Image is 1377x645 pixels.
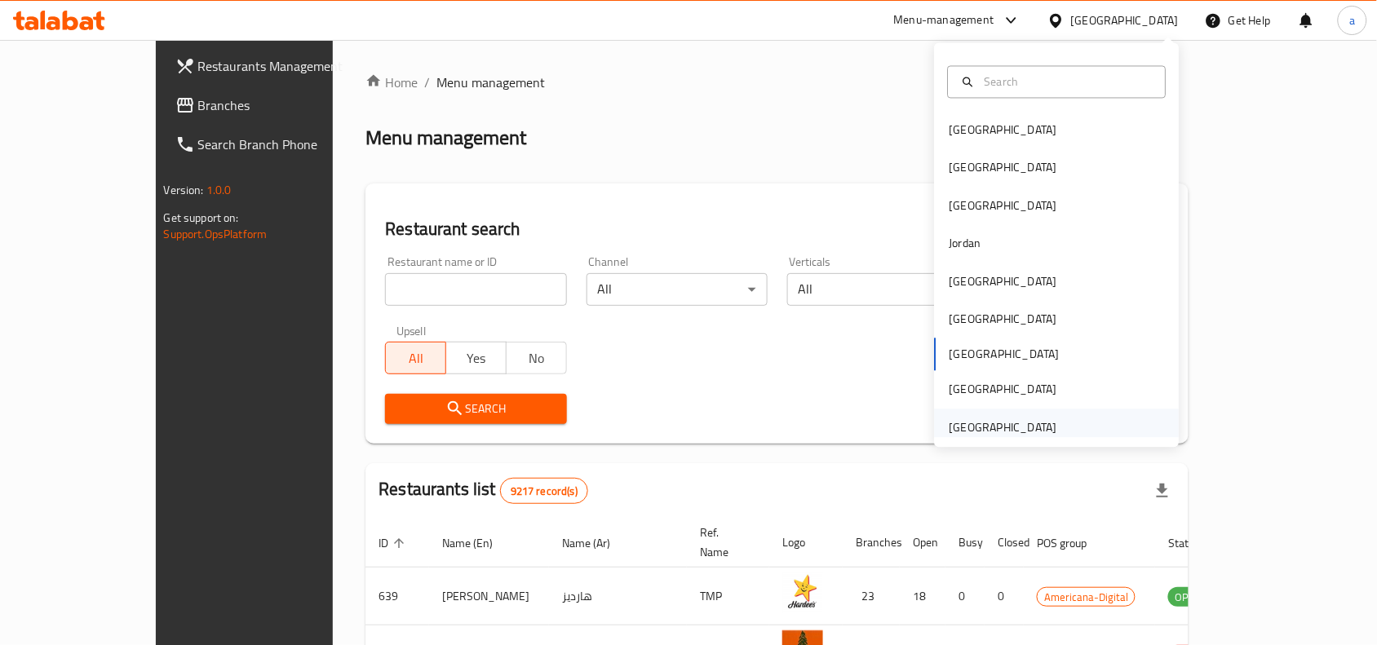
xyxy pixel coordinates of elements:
td: TMP [687,568,769,625]
div: [GEOGRAPHIC_DATA] [950,272,1057,290]
span: Branches [198,95,373,115]
span: a [1349,11,1355,29]
div: [GEOGRAPHIC_DATA] [1071,11,1179,29]
td: هارديز [549,568,687,625]
span: Menu management [436,73,545,92]
button: No [506,342,567,374]
div: All [587,273,768,306]
span: Yes [453,347,500,370]
div: [GEOGRAPHIC_DATA] [950,197,1057,214]
span: 1.0.0 [206,179,232,201]
div: [GEOGRAPHIC_DATA] [950,121,1057,139]
div: [GEOGRAPHIC_DATA] [950,381,1057,399]
span: Restaurants Management [198,56,373,76]
span: No [513,347,560,370]
td: 0 [945,568,985,625]
div: Export file [1143,471,1182,510]
button: Yes [445,342,507,374]
td: 0 [985,568,1024,625]
input: Search for restaurant name or ID.. [385,273,566,306]
div: [GEOGRAPHIC_DATA] [950,418,1057,436]
th: Open [900,518,945,568]
a: Search Branch Phone [162,125,386,164]
div: All [787,273,968,306]
span: Version: [164,179,204,201]
div: [GEOGRAPHIC_DATA] [950,159,1057,177]
button: Search [385,394,566,424]
h2: Restaurants list [379,477,588,504]
nav: breadcrumb [365,73,1189,92]
th: Logo [769,518,843,568]
li: / [424,73,430,92]
span: Get support on: [164,207,239,228]
span: Americana-Digital [1038,588,1135,607]
td: 639 [365,568,429,625]
div: [GEOGRAPHIC_DATA] [950,311,1057,329]
span: Name (En) [442,533,514,553]
h2: Menu management [365,125,526,151]
div: Total records count [500,478,588,504]
span: 9217 record(s) [501,484,587,499]
span: Search Branch Phone [198,135,373,154]
a: Support.OpsPlatform [164,223,268,245]
div: Jordan [950,235,981,253]
th: Branches [843,518,900,568]
th: Busy [945,518,985,568]
div: OPEN [1168,587,1208,607]
input: Search [978,73,1156,91]
span: Ref. Name [700,523,750,562]
a: Home [365,73,418,92]
div: Menu-management [894,11,994,30]
td: 23 [843,568,900,625]
th: Closed [985,518,1024,568]
h2: Restaurant search [385,217,1169,241]
span: POS group [1037,533,1108,553]
span: Status [1168,533,1221,553]
a: Branches [162,86,386,125]
button: All [385,342,446,374]
td: [PERSON_NAME] [429,568,549,625]
span: All [392,347,440,370]
span: Name (Ar) [562,533,631,553]
span: OPEN [1168,588,1208,607]
img: Hardee's [782,572,823,613]
label: Upsell [396,325,427,337]
a: Restaurants Management [162,46,386,86]
td: 18 [900,568,945,625]
span: ID [379,533,410,553]
span: Search [398,399,553,419]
